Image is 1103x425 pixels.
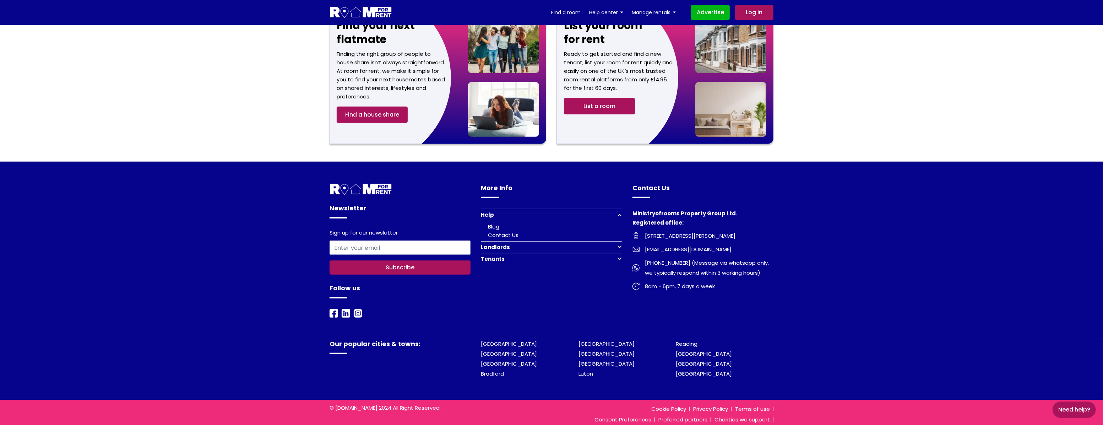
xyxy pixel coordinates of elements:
img: Room For Rent [632,246,640,253]
a: Preferred partners [655,416,711,423]
a: Privacy Policy [690,405,732,413]
img: Room For Rent [632,283,640,290]
span: 8am - 6pm, 7 days a week [640,281,715,291]
a: [GEOGRAPHIC_DATA] [578,360,635,367]
a: [GEOGRAPHIC_DATA] [676,360,732,367]
a: Help center [589,7,623,18]
a: Charities we support [711,416,773,423]
a: Terms of use [732,405,773,413]
h4: Newsletter [330,203,471,219]
h4: List your room for rent [564,18,690,50]
img: Logo for Room for Rent, featuring a welcoming design with a house icon and modern typography [330,6,392,19]
p: © [DOMAIN_NAME] 2024 All Right Reserved. [330,404,471,412]
button: Tenants [481,253,622,265]
a: [PHONE_NUMBER] (Message via whatsapp only, we typically respond within 3 working hours) [632,258,773,278]
a: 8am - 6pm, 7 days a week [632,281,773,291]
span: [STREET_ADDRESS][PERSON_NAME] [640,231,735,241]
h4: Follow us [330,283,471,298]
button: Help [481,209,622,221]
img: Young woman on a bed with a laptop searching for flatshare options online, reflecting modern home... [468,82,539,137]
a: Facebook [330,309,338,317]
a: Reading [676,340,698,348]
a: LinkedIn [342,309,350,317]
a: list a room [564,98,635,114]
a: Log in [735,5,773,20]
p: Finding the right group of people to house share isn’t always straightforward. At room for rent, ... [337,50,446,101]
input: Enter your email [330,241,471,255]
label: Sign up for our newsletter [330,230,398,238]
a: [GEOGRAPHIC_DATA] [578,350,635,357]
img: Room For Rent [354,309,362,318]
h4: Ministryofrooms Property Group Ltd. Registered office: [632,209,773,231]
a: Advertise [691,5,730,20]
img: Row of houses lined up, representing available rooms for rent. This image highlights various hous... [695,18,766,73]
h4: Our popular cities & towns: [330,339,471,354]
a: Manage rentals [632,7,676,18]
a: [GEOGRAPHIC_DATA] [578,340,635,348]
img: Group of students walking and laughing, symbolising student life and community. This image suppor... [468,18,539,73]
a: [GEOGRAPHIC_DATA] [481,360,537,367]
a: Find a house share [337,107,408,123]
a: [GEOGRAPHIC_DATA] [676,350,732,357]
span: [PHONE_NUMBER] (Message via whatsapp only, we typically respond within 3 working hours) [640,258,773,278]
a: [EMAIL_ADDRESS][DOMAIN_NAME] [632,244,773,254]
a: Bradford [481,370,504,377]
a: Instagram [354,309,362,317]
a: [STREET_ADDRESS][PERSON_NAME] [632,231,773,241]
a: Blog [488,223,500,230]
a: [GEOGRAPHIC_DATA] [676,370,732,377]
h4: Contact Us [632,183,773,198]
p: Ready to get started and find a new tenant, list your room for rent quickly and easily on one of ... [564,50,674,92]
a: Contact Us [488,231,519,239]
a: [GEOGRAPHIC_DATA] [481,350,537,357]
button: Landlords [481,241,622,253]
h4: Find your next flatmate [337,18,463,50]
a: Need Help? [1053,402,1096,418]
img: Room For Rent [330,183,392,196]
a: Cookie Policy [648,405,690,413]
a: [GEOGRAPHIC_DATA] [481,340,537,348]
h4: More Info [481,183,622,198]
button: Subscribe [330,260,471,275]
img: Room For Rent [342,309,350,318]
a: Find a room [551,7,581,18]
img: Room For Rent [632,232,640,240]
span: [EMAIL_ADDRESS][DOMAIN_NAME] [640,244,732,254]
a: Luton [578,370,593,377]
img: Stylish double room featuring modern decor, highlighting an available room for rent for individua... [695,82,766,137]
img: Room For Rent [330,309,338,318]
img: Room For Rent [632,264,640,271]
a: Consent Preferences [591,416,655,423]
